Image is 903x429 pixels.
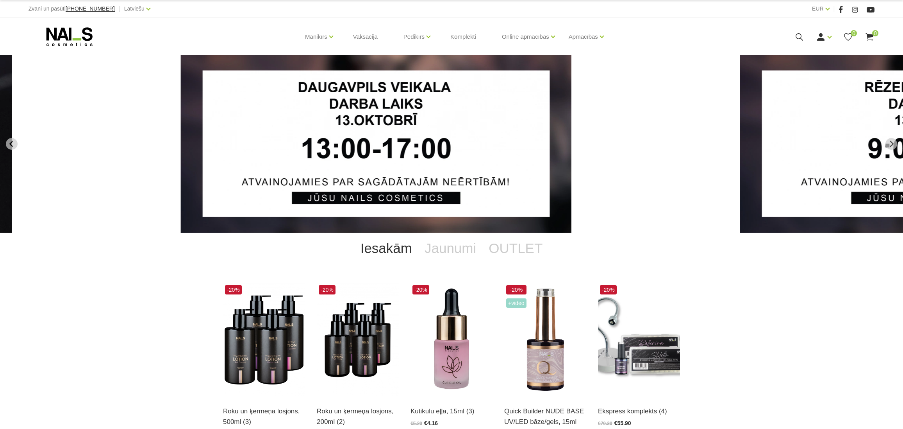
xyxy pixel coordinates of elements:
[29,4,115,14] div: Zvani un pasūti
[317,406,399,427] a: Roku un ķermeņa losjons, 200ml (2)
[843,32,853,42] a: 0
[412,285,429,294] span: -20%
[418,233,482,264] a: Jaunumi
[180,55,722,233] li: 1 of 13
[347,18,384,56] a: Vaksācija
[600,285,617,294] span: -20%
[225,285,242,294] span: -20%
[403,21,425,52] a: Pedikīrs
[410,283,493,396] img: Mitrinoša, mīkstinoša un aromātiska kutikulas eļļa. Bagāta ar nepieciešamo omega-3, 6 un 9, kā ar...
[223,283,305,396] img: BAROJOŠS roku un ķermeņa LOSJONSBALI COCONUT barojošs roku un ķermeņa losjons paredzēts jebkura t...
[119,4,120,14] span: |
[598,421,612,426] span: €70.30
[482,233,549,264] a: OUTLET
[504,283,586,396] img: Lieliskas noturības kamuflējošā bāze/gels, kas ir saudzīga pret dabīgo nagu un nebojā naga plātni...
[872,30,878,36] span: 0
[124,4,145,13] a: Latviešu
[506,298,526,308] span: +Video
[569,21,598,52] a: Apmācības
[354,233,418,264] a: Iesakām
[223,406,305,427] a: Roku un ķermeņa losjons, 500ml (3)
[614,420,631,426] span: €55.90
[410,421,422,426] span: €5.20
[66,5,115,12] span: [PHONE_NUMBER]
[885,138,897,150] button: Next slide
[6,138,18,150] button: Go to last slide
[598,283,680,396] img: Ekpress gēla tipši pieaudzēšanai 240 gab.Gēla nagu pieaudzēšana vēl nekad nav bijusi tik vienkārš...
[410,406,493,416] a: Kutikulu eļļa, 15ml (3)
[317,283,399,396] img: BAROJOŠS roku un ķermeņa LOSJONSBALI COCONUT barojošs roku un ķermeņa losjons paredzēts jebkura t...
[424,420,438,426] span: €4.16
[506,285,526,294] span: -20%
[598,406,680,416] a: Ekspress komplekts (4)
[851,30,857,36] span: 0
[502,21,549,52] a: Online apmācības
[865,32,874,42] a: 0
[444,18,482,56] a: Komplekti
[305,21,327,52] a: Manikīrs
[66,6,115,12] a: [PHONE_NUMBER]
[319,285,336,294] span: -20%
[812,4,824,13] a: EUR
[833,4,835,14] span: |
